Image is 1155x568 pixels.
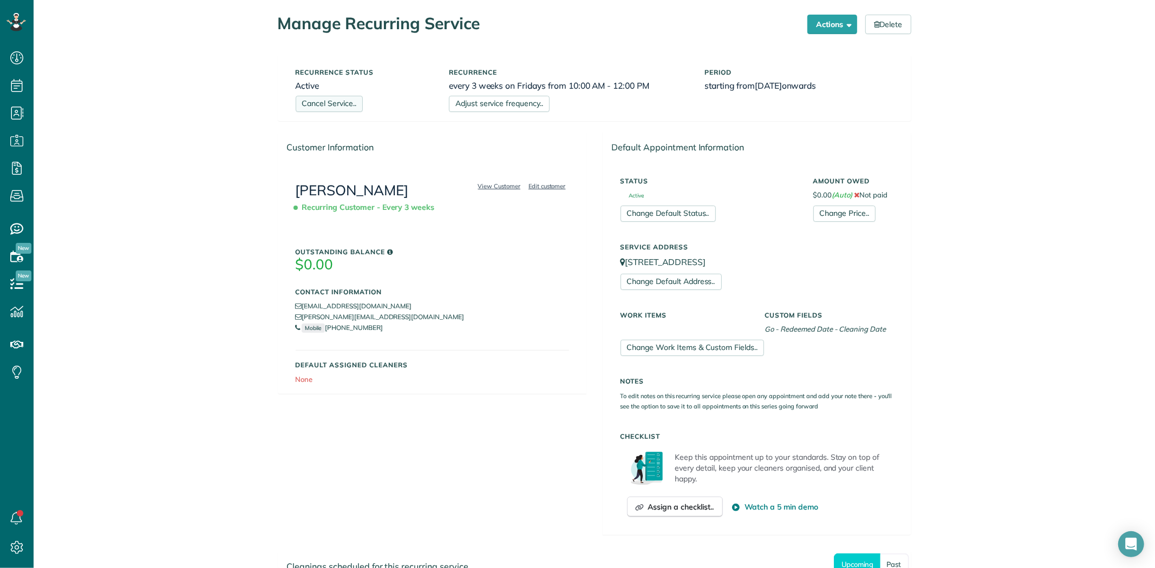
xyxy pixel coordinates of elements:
span: New [16,270,31,281]
span: None [296,375,313,384]
h6: starting from onwards [705,81,893,90]
button: Actions [807,15,857,34]
h5: Status [621,177,797,184]
small: Mobile [302,323,325,333]
a: Change Default Address.. [621,274,722,290]
li: [EMAIL_ADDRESS][DOMAIN_NAME] [296,301,569,312]
h6: every 3 weeks on Fridays from 10:00 AM - 12:00 PM [449,81,689,90]
em: (Auto) [832,190,852,199]
h5: Work Items [621,312,749,319]
a: View Customer [475,181,524,191]
h5: Outstanding Balance [296,248,569,255]
span: [DATE] [755,80,782,91]
h6: Active [296,81,433,90]
h5: Amount Owed [813,177,893,184]
em: Go - Redeemed Date - Cleaning Date [765,325,886,333]
span: Active [621,193,644,199]
a: Cancel Service.. [296,96,363,112]
h5: Checklist [621,433,893,440]
h5: Contact Information [296,288,569,295]
h5: Recurrence [449,69,689,76]
h5: Default Assigned Cleaners [296,361,569,368]
a: [PERSON_NAME] [296,181,409,199]
h3: $0.00 [296,257,569,273]
a: Delete [865,15,911,34]
h5: Service Address [621,243,893,250]
a: Adjust service frequency.. [449,96,550,112]
h1: Manage Recurring Service [278,15,799,32]
span: Recurring Customer - Every 3 weeks [296,198,439,217]
a: Change Default Status.. [621,206,716,222]
div: Default Appointment Information [603,133,911,162]
h5: Notes [621,378,893,385]
small: To edit notes on this recurring service please open any appointment and add your note there - you... [621,392,892,410]
p: [STREET_ADDRESS] [621,256,893,268]
a: Mobile[PHONE_NUMBER] [296,323,383,332]
li: [PERSON_NAME][EMAIL_ADDRESS][DOMAIN_NAME] [296,312,569,322]
h5: Custom Fields [765,312,893,319]
a: Change Price.. [813,206,876,222]
a: Change Work Items & Custom Fields.. [621,340,765,356]
span: New [16,243,31,254]
a: Edit customer [525,181,569,191]
div: $0.00 Not paid [805,172,902,222]
div: Open Intercom Messenger [1118,531,1144,557]
h5: Period [705,69,893,76]
h5: Recurrence status [296,69,433,76]
div: Customer Information [278,133,586,162]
